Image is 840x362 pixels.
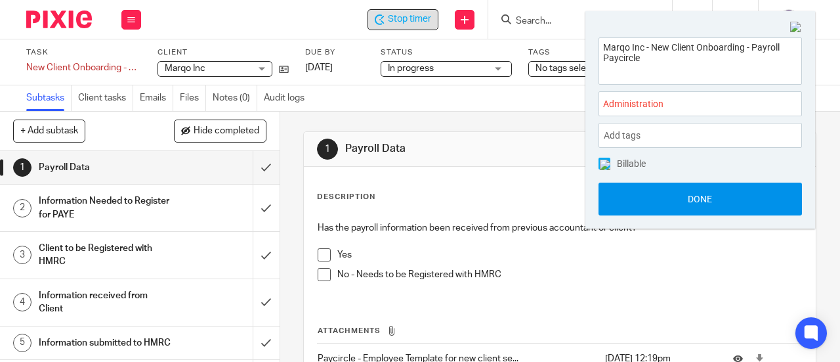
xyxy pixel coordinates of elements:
span: Administration [603,97,768,111]
label: Status [381,47,512,58]
a: Subtasks [26,85,72,111]
div: 1 [317,139,338,160]
p: Has the payroll information been received from previous accountant or client? [318,221,802,235]
div: Marqo Inc - New Client Onboarding - Payroll Paycircle [367,9,438,30]
h1: Information received from Client [39,286,173,319]
span: Hide completed [194,126,259,137]
div: 4 [13,293,31,311]
img: svg%3E [778,9,799,30]
h1: Information submitted to HMRC [39,333,173,353]
span: Marqo Inc [165,64,205,73]
span: Billable [617,159,646,168]
h1: Payroll Data [39,158,173,177]
div: New Client Onboarding - Payroll Paycircle [26,61,141,74]
label: Client [157,47,289,58]
a: Files [180,85,206,111]
div: Project: Administration [598,91,802,116]
div: 2 [13,199,31,217]
button: Hide completed [174,120,266,142]
label: Tags [528,47,660,58]
button: Done [598,183,802,215]
div: 3 [13,246,31,264]
span: Add tags [604,125,647,146]
span: Stop timer [388,12,431,26]
span: [DATE] [305,63,333,72]
div: 1 [13,158,31,177]
a: Notes (0) [213,85,257,111]
a: Audit logs [264,85,311,111]
p: Description [317,192,375,202]
label: Task [26,47,141,58]
button: + Add subtask [13,120,85,142]
a: Client tasks [78,85,133,111]
img: Pixie [26,11,92,28]
h1: Client to be Registered with HMRC [39,238,173,272]
img: Close [790,22,802,34]
label: Due by [305,47,364,58]
span: No tags selected [535,64,605,73]
h1: Payroll Data [345,142,588,156]
div: 5 [13,334,31,352]
a: Emails [140,85,173,111]
p: No - Needs to be Registered with HMRC [337,268,802,281]
h1: Information Needed to Register for PAYE [39,191,173,225]
span: Attachments [318,327,381,334]
textarea: Marqo Inc - New Client Onboarding - Payroll Paycircle [599,38,801,81]
input: Search [514,16,633,28]
p: Yes [337,248,802,261]
span: In progress [388,64,434,73]
img: checked.png [600,160,610,170]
